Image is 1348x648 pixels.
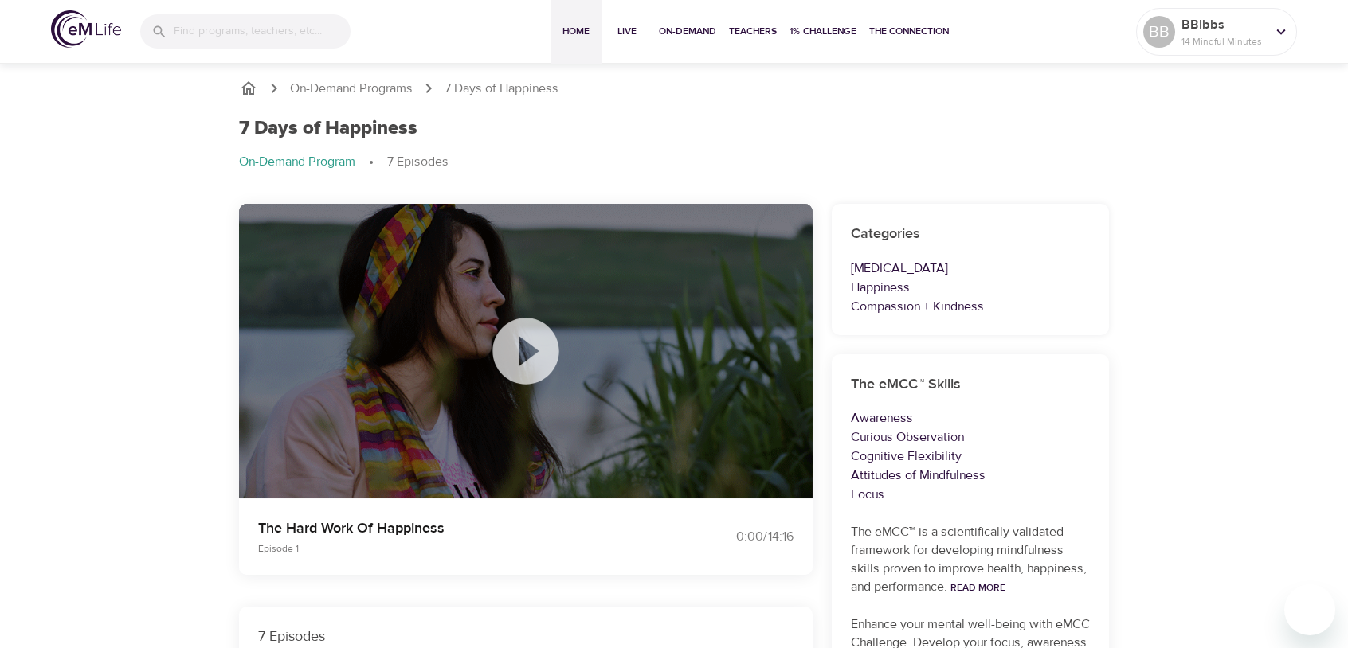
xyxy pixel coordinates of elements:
p: Cognitive Flexibility [851,447,1090,466]
p: Happiness [851,278,1090,297]
p: 7 Episodes [387,153,449,171]
div: 0:00 / 14:16 [674,528,794,546]
span: The Connection [869,23,949,40]
p: Focus [851,485,1090,504]
span: On-Demand [659,23,716,40]
span: Home [557,23,595,40]
nav: breadcrumb [239,79,1109,98]
p: Awareness [851,408,1090,427]
span: Live [608,23,646,40]
p: Episode 1 [258,541,655,556]
p: On-Demand Program [239,153,355,171]
a: Read More [950,581,1005,594]
p: BBIbbs [1181,15,1266,34]
p: Compassion + Kindness [851,297,1090,316]
h6: The eMCC™ Skills [851,373,1090,396]
p: The eMCC™ is a scientifically validated framework for developing mindfulness skills proven to imp... [851,523,1090,596]
img: logo [51,10,121,48]
a: On-Demand Programs [290,80,413,98]
span: Teachers [729,23,777,40]
h1: 7 Days of Happiness [239,117,417,140]
p: Attitudes of Mindfulness [851,466,1090,485]
p: 7 Episodes [258,626,794,647]
div: BB [1143,16,1175,48]
iframe: Button to launch messaging window [1284,584,1335,635]
p: Curious Observation [851,427,1090,447]
p: The Hard Work Of Happiness [258,517,655,539]
span: 1% Challenge [790,23,856,40]
h6: Categories [851,223,1090,246]
p: 7 Days of Happiness [445,80,558,98]
p: [MEDICAL_DATA] [851,259,1090,278]
p: 14 Mindful Minutes [1181,34,1266,49]
nav: breadcrumb [239,153,1109,172]
input: Find programs, teachers, etc... [174,14,351,49]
